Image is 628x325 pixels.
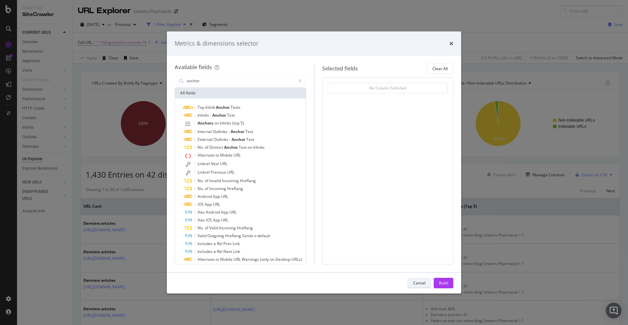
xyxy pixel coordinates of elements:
span: URL [221,194,228,199]
span: Distinct [209,144,224,150]
span: Incoming [222,178,240,183]
span: Inlinks [253,144,265,150]
span: of [205,144,209,150]
span: App [213,194,221,199]
span: Incoming [209,186,227,191]
span: Link [233,249,240,254]
span: Hreflang [225,233,242,239]
span: Android [198,194,213,199]
span: Outlinks [214,137,229,142]
span: URL [220,161,227,166]
div: No Column Selected [369,85,406,91]
span: No. [198,178,205,183]
span: Warnings [242,257,260,262]
span: Text [245,129,253,134]
span: of [205,186,209,191]
span: Anchor [231,129,245,134]
span: Alternate [198,257,216,262]
span: - [229,137,232,142]
button: Clear All [427,64,453,74]
span: Valid [198,233,207,239]
span: Sends [242,233,254,239]
span: Android [206,209,221,215]
span: External [198,137,214,142]
span: App [221,209,229,215]
input: Search by field name [186,76,295,86]
span: URLs) [291,257,302,262]
span: Text [246,137,254,142]
span: Has [198,209,206,215]
span: Outgoing [207,233,225,239]
span: Link [233,241,240,246]
div: Metrics & dimensions selector [175,39,258,48]
button: Cancel [408,278,431,288]
span: on [270,257,275,262]
span: Text [239,144,248,150]
span: Linkrel [198,161,211,166]
div: Available fields [175,64,212,71]
div: Build [439,280,448,286]
div: Selected fields [322,65,358,72]
span: x-default [254,233,270,239]
div: modal [167,31,461,294]
div: Cancel [413,280,426,286]
div: Clear All [432,66,448,71]
span: App [205,201,213,207]
span: - [228,129,231,134]
div: Open Intercom Messenger [606,303,621,318]
span: (top [232,120,240,126]
span: Previous [211,169,227,175]
span: Rel [217,249,223,254]
span: Hreflang [227,186,243,191]
span: Includes [198,241,214,246]
span: Includes [198,249,214,254]
span: Rel [217,241,223,246]
span: Alternate [198,152,216,158]
span: 5) [240,120,244,126]
span: iOS [198,201,205,207]
span: (only [260,257,270,262]
span: Anchor [212,112,227,118]
span: Hreflang [237,225,253,231]
span: Anchor [232,137,246,142]
span: to [216,152,220,158]
span: Mobile [220,152,234,158]
span: Linkrel [198,169,211,175]
span: Inlinks [220,120,232,126]
span: to [216,257,220,262]
span: Internal [198,129,213,134]
span: a [214,241,217,246]
span: Anchor [224,144,239,150]
span: Inlinks [198,112,210,118]
span: Inlink [205,105,216,110]
span: of [205,225,209,231]
span: Incoming [219,225,237,231]
span: - [210,112,212,118]
span: Anchor [216,105,231,110]
div: All fields [175,88,306,98]
span: Prev [223,241,233,246]
span: App [213,217,221,223]
span: URL [221,217,228,223]
span: Invalid [209,178,222,183]
span: of [205,178,209,183]
span: iOS [206,217,213,223]
span: Next [223,249,233,254]
span: No. [198,186,205,191]
span: Next [211,161,220,166]
div: times [449,39,453,48]
span: URL [227,169,235,175]
span: Has [198,217,206,223]
span: on [214,120,220,126]
span: Outlinks [213,129,228,134]
span: Texts [231,105,240,110]
span: Hreflang [240,178,256,183]
span: Top [198,105,205,110]
span: Text [227,112,235,118]
button: Build [434,278,453,288]
span: Valid [209,225,219,231]
span: Desktop [275,257,291,262]
span: URL [234,257,242,262]
span: on [248,144,253,150]
span: URL [213,201,220,207]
